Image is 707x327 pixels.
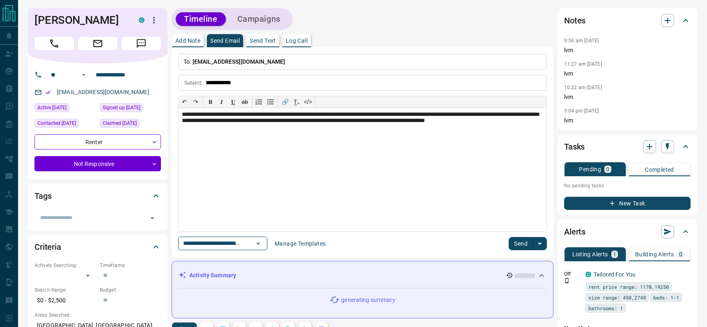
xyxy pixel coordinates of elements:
div: Activity Summary [179,268,546,283]
span: size range: 450,2748 [588,293,646,302]
div: condos.ca [585,272,591,277]
button: </> [302,96,314,108]
p: Building Alerts [635,251,674,257]
span: [EMAIL_ADDRESS][DOMAIN_NAME] [193,58,285,65]
p: Search Range: [34,286,96,294]
p: Add Note [175,38,200,44]
div: Alerts [564,222,691,242]
button: Timeline [176,12,226,26]
span: Active [DATE] [37,104,67,112]
span: Claimed [DATE] [103,119,137,127]
p: $0 - $2,500 [34,294,96,307]
div: Sun Jan 12 2025 [100,103,161,115]
p: lvm [564,46,691,55]
s: ab [241,99,248,105]
p: To: [178,54,547,70]
p: generating summary [341,296,395,304]
span: bathrooms: 1 [588,304,623,312]
span: 𝐔 [231,99,235,105]
button: ↶ [179,96,190,108]
div: split button [509,237,547,250]
button: 𝐔 [227,96,239,108]
div: Notes [564,11,691,30]
button: Campaigns [229,12,289,26]
p: Completed [645,167,674,173]
h2: Tags [34,189,51,203]
p: No pending tasks [564,180,691,192]
button: 𝑰 [216,96,227,108]
p: Send Text [250,38,276,44]
p: Budget: [100,286,161,294]
div: Criteria [34,237,161,257]
h2: Notes [564,14,585,27]
div: Mon Jan 13 2025 [100,119,161,130]
div: Not Responsive [34,156,161,171]
p: lvm [564,93,691,101]
p: Send Email [210,38,240,44]
p: Actively Searching: [34,262,96,269]
p: Pending [579,166,601,172]
h2: Alerts [564,225,585,238]
p: 10:22 am [DATE] [564,85,602,90]
a: Tailored For You [594,271,636,278]
button: 𝐁 [204,96,216,108]
div: Renter [34,134,161,150]
a: [EMAIL_ADDRESS][DOMAIN_NAME] [57,89,149,95]
span: Contacted [DATE] [37,119,76,127]
button: ab [239,96,250,108]
div: Tasks [564,137,691,157]
svg: Email Verified [45,90,51,95]
p: 11:27 am [DATE] [564,61,602,67]
button: T̲ₓ [291,96,302,108]
p: Timeframe: [100,262,161,269]
p: lvm [564,69,691,78]
p: Off [564,270,581,278]
svg: Push Notification Only [564,278,570,283]
button: Bullet list [265,96,276,108]
h1: [PERSON_NAME] [34,14,126,27]
p: Activity Summary [189,271,236,280]
h2: Tasks [564,140,585,153]
button: Numbered list [253,96,265,108]
button: ↷ [190,96,202,108]
button: Open [252,238,264,249]
p: Subject: [184,79,202,87]
button: Send [509,237,533,250]
button: 🔗 [279,96,291,108]
div: Tags [34,186,161,206]
p: Areas Searched: [34,311,161,319]
button: Open [79,70,89,80]
p: 3:04 pm [DATE] [564,108,599,114]
button: New Task [564,197,691,210]
span: rent price range: 1170,19250 [588,283,669,291]
div: Wed Jul 09 2025 [34,119,96,130]
span: Signed up [DATE] [103,104,140,112]
span: Email [78,37,117,50]
button: Open [147,212,158,224]
p: 0 [679,251,682,257]
p: 0 [606,166,609,172]
p: Log Call [286,38,308,44]
button: Manage Templates [270,237,331,250]
p: 1 [613,251,616,257]
p: 9:56 am [DATE] [564,38,599,44]
span: Message [122,37,161,50]
p: Listing Alerts [572,251,608,257]
h2: Criteria [34,240,61,253]
div: condos.ca [139,17,145,23]
p: lvm [564,116,691,125]
span: beds: 1-1 [653,293,679,302]
span: Call [34,37,74,50]
div: Sat Sep 13 2025 [34,103,96,115]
